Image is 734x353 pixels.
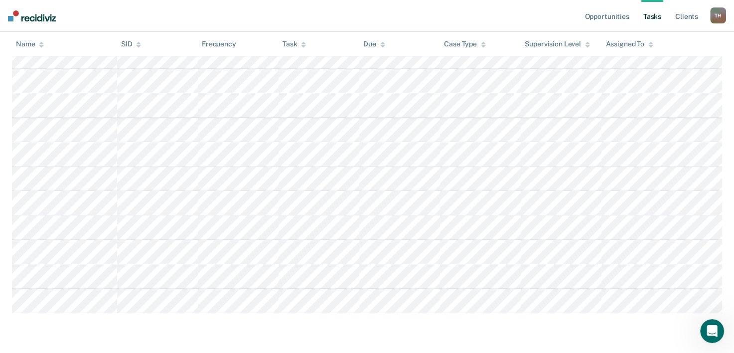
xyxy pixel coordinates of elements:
[444,40,486,48] div: Case Type
[283,40,306,48] div: Task
[525,40,590,48] div: Supervision Level
[710,7,726,23] button: TH
[16,40,44,48] div: Name
[710,7,726,23] div: T H
[202,40,236,48] div: Frequency
[700,319,724,343] iframe: Intercom live chat
[8,10,56,21] img: Recidiviz
[605,40,653,48] div: Assigned To
[363,40,385,48] div: Due
[121,40,142,48] div: SID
